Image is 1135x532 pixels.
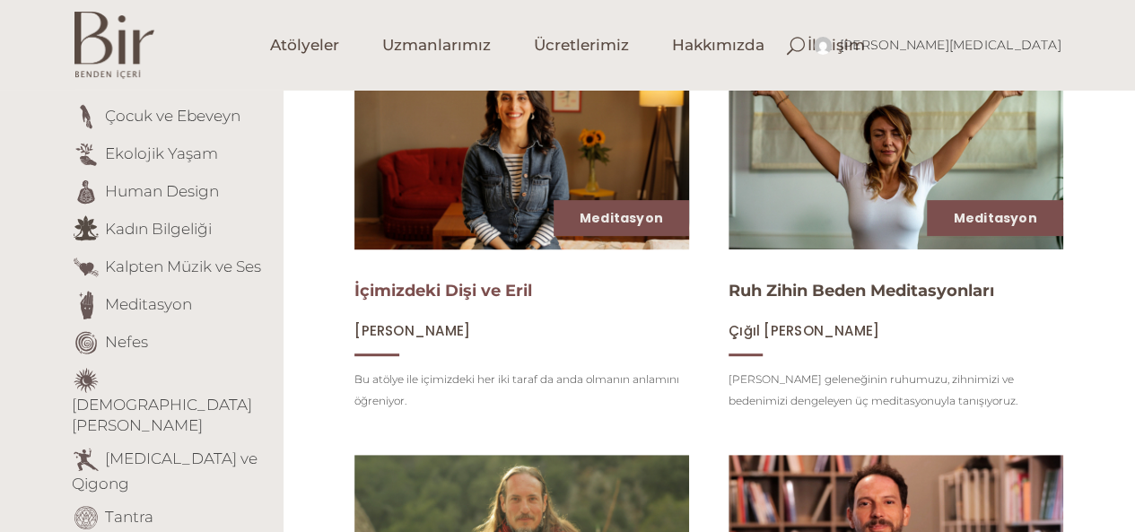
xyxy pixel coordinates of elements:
[729,369,1063,412] p: [PERSON_NAME] geleneğinin ruhumuzu, zihnimizi ve bedenimizi dengeleyen üç meditasyonuyla tanışıyo...
[105,106,240,124] a: Çocuk ve Ebeveyn
[729,281,994,301] a: Ruh Zihin Beden Meditasyonları
[105,332,148,350] a: Nefes
[105,507,153,525] a: Tantra
[580,209,663,227] a: Meditasyon
[354,321,470,340] span: [PERSON_NAME]
[105,257,261,275] a: Kalpten Müzik ve Ses
[72,449,258,493] a: [MEDICAL_DATA] ve Qigong
[840,37,1061,53] span: [PERSON_NAME][MEDICAL_DATA]
[105,181,219,199] a: Human Design
[105,144,218,161] a: Ekolojik Yaşam
[72,396,252,434] a: [DEMOGRAPHIC_DATA][PERSON_NAME]
[672,35,764,56] span: Hakkımızda
[534,35,629,56] span: Ücretlerimiz
[953,209,1036,227] a: Meditasyon
[729,322,879,339] a: Çığıl [PERSON_NAME]
[354,369,689,412] p: Bu atölye ile içimizdeki her iki taraf da anda olmanın anlamını öğreniyor.
[105,219,212,237] a: Kadın Bilgeliği
[729,321,879,340] span: Çığıl [PERSON_NAME]
[354,281,532,301] a: İçimizdeki Dişi ve Eril
[382,35,491,56] span: Uzmanlarımız
[354,322,470,339] a: [PERSON_NAME]
[270,35,339,56] span: Atölyeler
[105,294,192,312] a: Meditasyon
